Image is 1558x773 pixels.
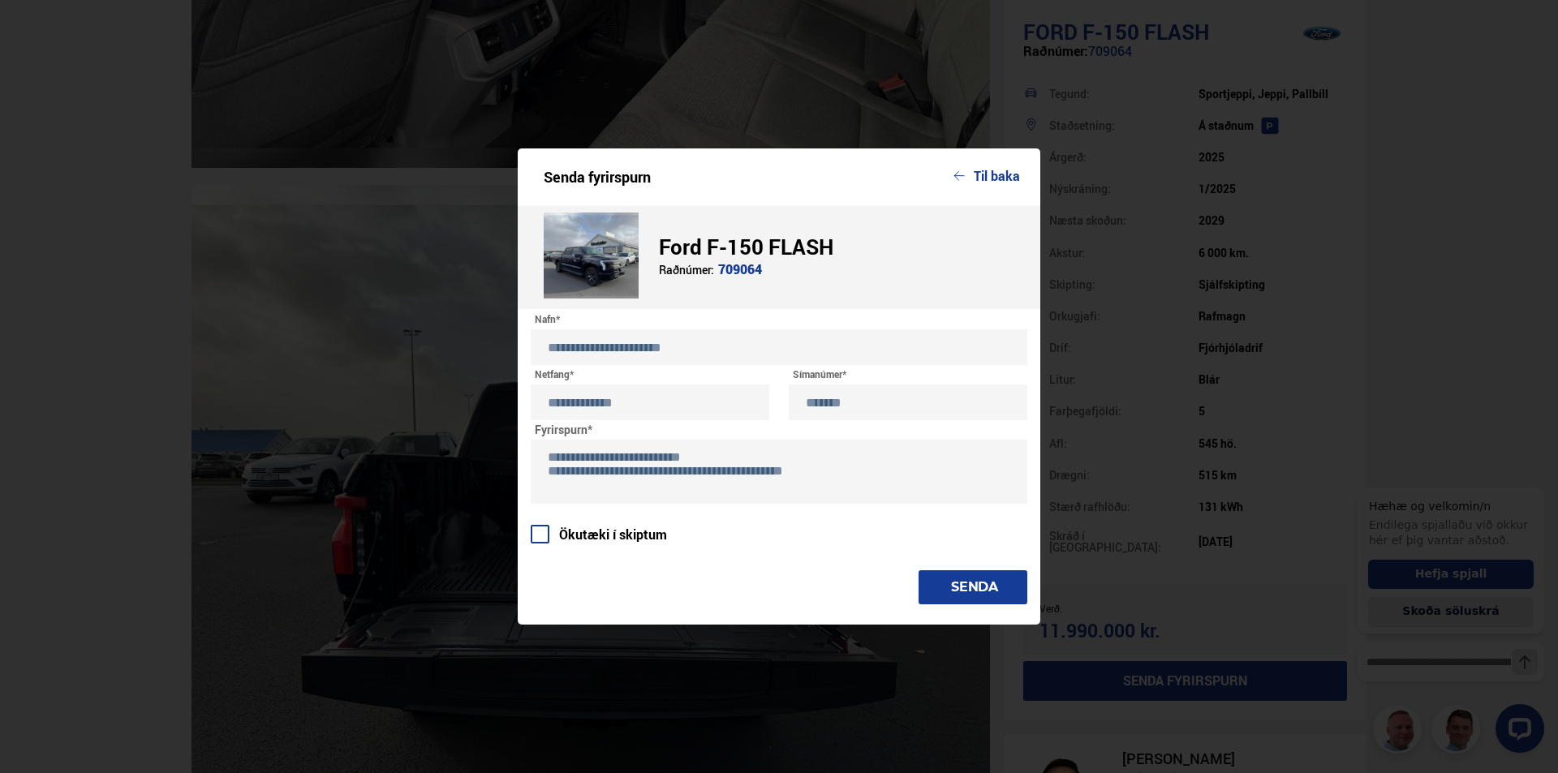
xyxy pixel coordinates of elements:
[523,369,574,380] div: Netfang*
[781,369,846,380] div: Símanúmer*
[953,169,1020,183] button: Til baka
[919,570,1027,604] button: SENDA
[531,527,667,542] label: Ökutæki í skiptum
[523,423,592,436] div: Fyrirspurn*
[718,263,762,277] div: 709064
[659,264,714,276] div: Raðnúmer:
[523,314,560,325] div: Nafn*
[659,234,833,259] div: Ford F-150 FLASH
[167,192,193,218] button: Send a message
[24,140,189,170] button: Skoða söluskrá
[24,41,188,57] h2: Hæhæ og velkomin/n
[13,186,200,225] input: Skrifaðu skilaboðin hér inn og ýttu á Enter til að senda
[544,213,639,298] img: NrI07a4h9qeLNxBZ.jpeg
[151,247,200,295] button: Opna LiveChat spjallviðmót
[544,169,651,186] div: Senda fyrirspurn
[24,102,189,132] button: Hefja spjall
[24,60,188,91] p: Endilega spjallaðu við okkur hér ef þig vantar aðstoð.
